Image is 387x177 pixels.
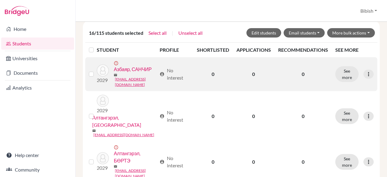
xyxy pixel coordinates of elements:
[97,64,109,77] img: Азбаяр, САНЧИР
[160,67,190,81] div: No interest
[193,57,233,91] td: 0
[160,109,190,123] div: No interest
[114,61,120,66] span: error_outline
[327,28,375,38] button: More bulk actions
[115,77,157,87] a: [EMAIL_ADDRESS][DOMAIN_NAME]
[358,5,380,17] button: Bibish
[92,129,96,133] span: mail
[97,95,109,107] img: Алтангэрэл, АЗБАЯР
[5,6,29,16] img: Bridge-U
[335,66,359,82] button: See more
[1,38,74,50] a: Students
[275,43,332,57] th: RECOMMENDATIONS
[156,43,193,57] th: PROFILE
[97,77,109,84] p: 2029
[335,108,359,124] button: See more
[114,73,117,77] span: mail
[193,43,233,57] th: SHORTLISTED
[148,29,167,37] button: Select all
[93,132,154,138] a: [EMAIL_ADDRESS][DOMAIN_NAME]
[97,107,109,114] p: 2029
[278,113,328,120] p: 0
[278,70,328,78] p: 0
[160,159,164,164] span: account_circle
[193,91,233,141] td: 0
[97,43,156,57] th: STUDENT
[160,72,164,77] span: account_circle
[97,152,109,164] img: Алтангэрэл, БӨРТЭ
[1,23,74,35] a: Home
[335,154,359,170] button: See more
[332,43,377,57] th: SEE MORE
[233,91,275,141] td: 0
[1,67,74,79] a: Documents
[1,149,74,161] a: Help center
[178,29,203,37] button: Unselect all
[233,43,275,57] th: APPLICATIONS
[92,114,157,129] a: Алтангэрэл, [GEOGRAPHIC_DATA]
[160,114,164,119] span: account_circle
[89,29,143,37] span: 16/115 students selected
[1,82,74,94] a: Analytics
[114,145,120,150] span: error_outline
[278,158,328,166] p: 0
[114,165,117,168] span: mail
[233,57,275,91] td: 0
[1,164,74,176] a: Community
[160,155,190,169] div: No interest
[114,66,151,73] a: Азбаяр, САНЧИР
[246,28,281,38] button: Edit students
[97,164,109,172] p: 2029
[114,150,157,164] a: Алтангэрэл, БӨРТЭ
[1,52,74,64] a: Universities
[284,28,325,38] button: Email students
[172,29,173,37] span: |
